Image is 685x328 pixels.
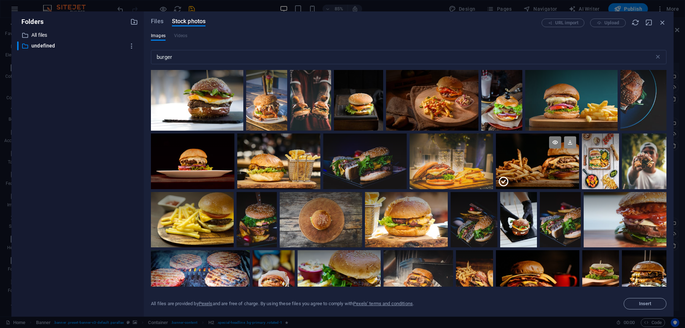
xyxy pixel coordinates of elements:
[353,301,413,306] a: Pexels’ terms and conditions
[624,298,666,309] button: Insert
[639,302,651,306] span: Insert
[151,50,654,64] input: Search
[199,301,213,306] a: Pexels
[172,17,205,26] span: Stock photos
[151,17,163,26] span: Files
[31,42,125,50] p: undefined
[174,31,188,40] span: This file type is not supported by this element
[151,31,166,40] span: Images
[645,19,653,26] i: Minimize
[17,41,138,50] div: ​undefined
[151,301,414,307] div: All files are provided by and are free of charge. By using these files you agree to comply with .
[659,19,666,26] i: Close
[130,18,138,26] i: Create new folder
[17,17,44,26] p: Folders
[631,19,639,26] i: Reload
[31,31,125,39] p: All files
[17,41,19,50] div: ​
